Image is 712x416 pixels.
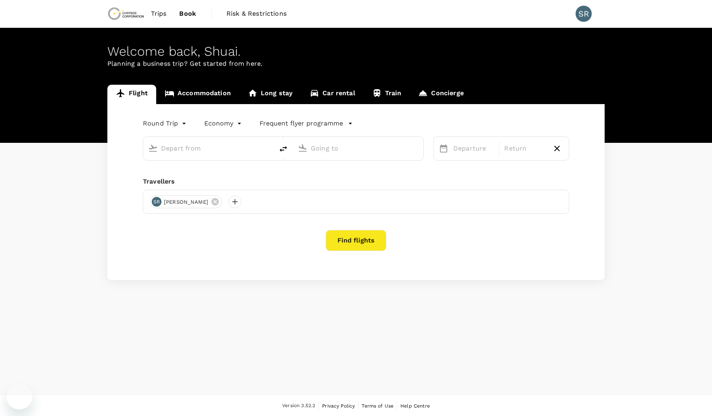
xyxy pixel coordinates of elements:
[226,9,287,19] span: Risk & Restrictions
[260,119,343,128] p: Frequent flyer programme
[282,402,315,410] span: Version 3.52.2
[326,230,386,251] button: Find flights
[400,401,430,410] a: Help Centre
[364,85,410,104] a: Train
[268,147,270,149] button: Open
[260,119,353,128] button: Frequent flyer programme
[311,142,406,155] input: Going to
[161,142,257,155] input: Depart from
[107,44,605,59] div: Welcome back , Shuai .
[107,5,144,23] img: Chrysos Corporation
[179,9,196,19] span: Book
[143,177,569,186] div: Travellers
[504,144,545,153] p: Return
[156,85,239,104] a: Accommodation
[301,85,364,104] a: Car rental
[274,139,293,159] button: delete
[322,403,355,409] span: Privacy Policy
[576,6,592,22] div: SR
[159,198,213,206] span: [PERSON_NAME]
[418,147,419,149] button: Open
[239,85,301,104] a: Long stay
[322,401,355,410] a: Privacy Policy
[107,85,156,104] a: Flight
[410,85,472,104] a: Concierge
[6,384,32,410] iframe: Button to launch messaging window
[362,401,394,410] a: Terms of Use
[362,403,394,409] span: Terms of Use
[143,117,188,130] div: Round Trip
[400,403,430,409] span: Help Centre
[152,197,161,207] div: SR
[151,9,167,19] span: Trips
[150,195,222,208] div: SR[PERSON_NAME]
[204,117,243,130] div: Economy
[107,59,605,69] p: Planning a business trip? Get started from here.
[453,144,494,153] p: Departure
